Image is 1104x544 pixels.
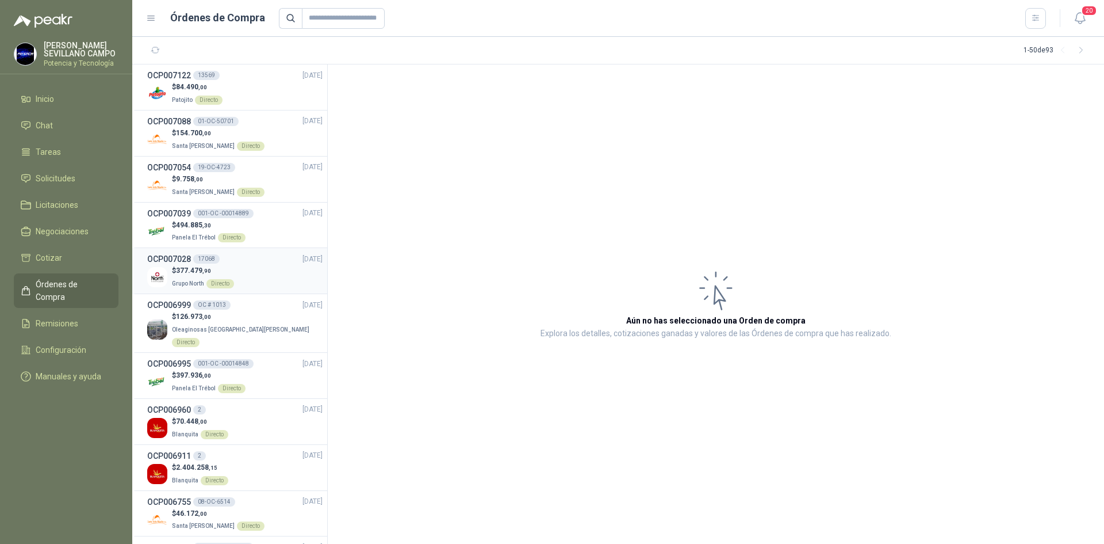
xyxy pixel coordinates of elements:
[172,416,228,427] p: $
[193,497,235,507] div: 08-OC-6514
[147,464,167,484] img: Company Logo
[147,207,323,244] a: OCP007039001-OC -00014889[DATE] Company Logo$494.885,30Panela El TrébolDirecto
[147,299,191,311] h3: OCP006999
[14,115,118,136] a: Chat
[147,418,167,438] img: Company Logo
[14,194,118,216] a: Licitaciones
[172,128,264,139] p: $
[176,463,217,471] span: 2.404.258
[14,220,118,242] a: Negociaciones
[237,142,264,151] div: Directo
[147,130,167,150] img: Company Logo
[176,417,207,425] span: 70.448
[147,69,191,82] h3: OCP007122
[302,496,323,507] span: [DATE]
[172,462,228,473] p: $
[147,221,167,241] img: Company Logo
[147,319,167,340] img: Company Logo
[193,451,206,461] div: 2
[209,465,217,471] span: ,15
[14,141,118,163] a: Tareas
[36,225,89,238] span: Negociaciones
[147,115,191,128] h3: OCP007088
[14,14,72,28] img: Logo peakr
[193,163,235,172] div: 19-OC-4723
[193,300,231,310] div: OC # 1013
[147,357,323,394] a: OCP006995001-OC -00014848[DATE] Company Logo$397.936,00Panela El TrébolDirecto
[198,84,207,90] span: ,00
[176,129,211,137] span: 154.700
[172,189,235,195] span: Santa [PERSON_NAME]
[193,209,254,218] div: 001-OC -00014889
[14,247,118,269] a: Cotizar
[176,83,207,91] span: 84.490
[36,119,53,132] span: Chat
[218,233,246,242] div: Directo
[36,199,78,211] span: Licitaciones
[147,450,323,486] a: OCP0069112[DATE] Company Logo$2.404.258,15BlanquitaDirecto
[172,477,198,484] span: Blanquita
[147,253,191,265] h3: OCP007028
[202,372,211,379] span: ,00
[1069,8,1090,29] button: 20
[14,88,118,110] a: Inicio
[302,208,323,219] span: [DATE]
[36,278,108,303] span: Órdenes de Compra
[36,317,78,330] span: Remisiones
[172,338,200,347] div: Directo
[302,162,323,173] span: [DATE]
[172,82,223,93] p: $
[147,496,191,508] h3: OCP006755
[172,143,235,149] span: Santa [PERSON_NAME]
[176,175,203,183] span: 9.758
[147,83,167,104] img: Company Logo
[36,344,86,356] span: Configuración
[302,359,323,370] span: [DATE]
[626,314,806,327] h3: Aún no has seleccionado una Orden de compra
[172,265,234,276] p: $
[206,279,234,288] div: Directo
[44,41,118,58] p: [PERSON_NAME] SEVILLANO CAMPO
[202,268,211,274] span: ,90
[14,366,118,387] a: Manuales y ayuda
[147,299,323,348] a: OCP006999OC # 1013[DATE] Company Logo$126.973,00Oleaginosas [GEOGRAPHIC_DATA][PERSON_NAME]Directo
[540,327,891,341] p: Explora los detalles, cotizaciones ganadas y valores de las Órdenes de compra que has realizado.
[36,252,62,264] span: Cotizar
[172,97,193,103] span: Patojito
[172,431,198,438] span: Blanquita
[14,273,118,308] a: Órdenes de Compra
[218,384,246,393] div: Directo
[176,221,211,229] span: 494.885
[172,370,246,381] p: $
[172,326,309,333] span: Oleaginosas [GEOGRAPHIC_DATA][PERSON_NAME]
[147,161,191,174] h3: OCP007054
[147,69,323,105] a: OCP00712213569[DATE] Company Logo$84.490,00PatojitoDirecto
[172,385,216,391] span: Panela El Trébol
[172,220,246,231] p: $
[172,311,323,322] p: $
[172,508,264,519] p: $
[36,172,75,185] span: Solicitudes
[147,176,167,196] img: Company Logo
[14,339,118,361] a: Configuración
[302,254,323,265] span: [DATE]
[176,371,211,379] span: 397.936
[198,419,207,425] span: ,00
[170,10,265,26] h1: Órdenes de Compra
[1081,5,1097,16] span: 20
[193,359,254,368] div: 001-OC -00014848
[201,476,228,485] div: Directo
[302,404,323,415] span: [DATE]
[147,207,191,220] h3: OCP007039
[302,300,323,311] span: [DATE]
[193,117,239,126] div: 01-OC-50701
[198,511,207,517] span: ,00
[172,234,216,241] span: Panela El Trébol
[193,405,206,414] div: 2
[176,313,211,321] span: 126.973
[176,509,207,518] span: 46.172
[172,280,204,287] span: Grupo North
[147,450,191,462] h3: OCP006911
[147,253,323,289] a: OCP00702817068[DATE] Company Logo$377.479,90Grupo NorthDirecto
[14,313,118,334] a: Remisiones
